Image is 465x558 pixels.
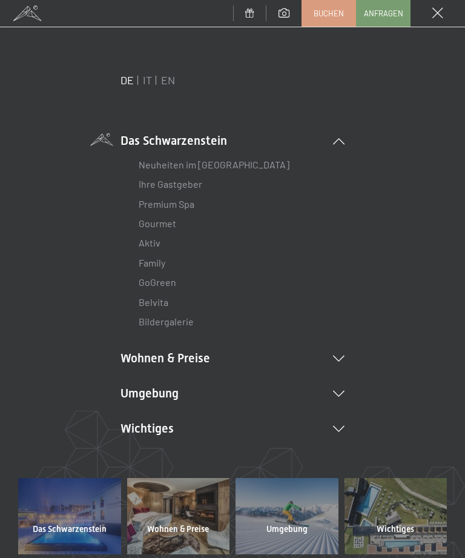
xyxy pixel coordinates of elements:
[139,178,202,190] a: Ihre Gastgeber
[161,73,175,87] a: EN
[139,257,165,268] a: Family
[266,523,308,536] span: Umgebung
[357,1,410,26] a: Anfragen
[139,296,168,308] a: Belvita
[139,218,176,229] a: Gourmet
[120,73,134,87] a: DE
[232,478,341,555] a: Umgebung Wellnesshotel Südtirol SCHWARZENSTEIN - Wellnessurlaub in den Alpen, Wandern und Wellness
[341,478,450,555] a: Wichtiges Wellnesshotel Südtirol SCHWARZENSTEIN - Wellnessurlaub in den Alpen, Wandern und Wellness
[377,523,414,536] span: Wichtiges
[139,198,194,210] a: Premium Spa
[139,316,194,327] a: Bildergalerie
[139,276,176,288] a: GoGreen
[139,237,160,248] a: Aktiv
[15,478,124,555] a: Das Schwarzenstein Wellnesshotel Südtirol SCHWARZENSTEIN - Wellnessurlaub in den Alpen, Wandern u...
[33,523,107,536] span: Das Schwarzenstein
[139,159,289,170] a: Neuheiten im [GEOGRAPHIC_DATA]
[302,1,355,26] a: Buchen
[143,73,152,87] a: IT
[314,8,344,19] span: Buchen
[124,478,233,555] a: Wohnen & Preise Wellnesshotel Südtirol SCHWARZENSTEIN - Wellnessurlaub in den Alpen, Wandern und ...
[147,523,209,536] span: Wohnen & Preise
[364,8,403,19] span: Anfragen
